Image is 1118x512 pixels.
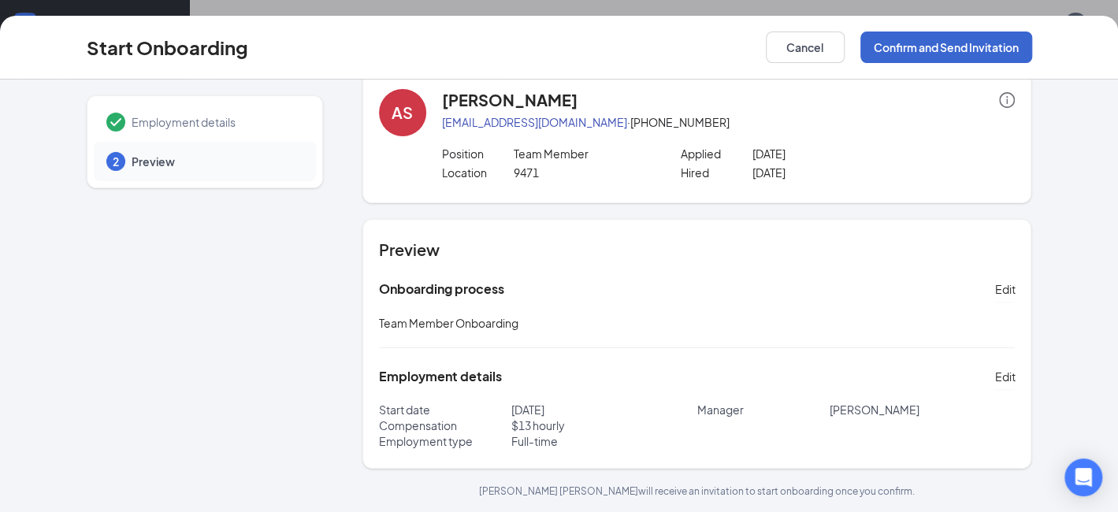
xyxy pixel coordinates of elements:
h3: Start Onboarding [87,34,248,61]
p: Manager [696,402,829,417]
div: AS [392,102,413,124]
span: Team Member Onboarding [379,316,518,330]
p: Position [442,146,514,161]
p: Compensation [379,417,511,433]
span: Edit [994,369,1015,384]
span: Employment details [132,114,300,130]
span: 2 [113,154,119,169]
h4: Preview [379,239,1016,261]
span: info-circle [999,92,1015,108]
button: Edit [994,276,1015,302]
button: Cancel [766,32,845,63]
p: Location [442,165,514,180]
p: $ 13 hourly [511,417,697,433]
div: Open Intercom Messenger [1064,458,1102,496]
h4: [PERSON_NAME] [442,89,578,111]
button: Confirm and Send Invitation [860,32,1032,63]
p: Team Member [513,146,656,161]
p: 9471 [513,165,656,180]
svg: Checkmark [106,113,125,132]
p: [DATE] [511,402,697,417]
p: · [PHONE_NUMBER] [442,114,1016,130]
a: [EMAIL_ADDRESS][DOMAIN_NAME] [442,115,627,129]
p: [PERSON_NAME] [830,402,1016,417]
p: Hired [681,165,752,180]
p: Employment type [379,433,511,449]
p: Applied [681,146,752,161]
span: Edit [994,281,1015,297]
p: [DATE] [752,146,896,161]
p: Full-time [511,433,697,449]
span: Preview [132,154,300,169]
p: [DATE] [752,165,896,180]
p: [PERSON_NAME] [PERSON_NAME] will receive an invitation to start onboarding once you confirm. [362,484,1032,498]
h5: Employment details [379,368,502,385]
h5: Onboarding process [379,280,504,298]
button: Edit [994,364,1015,389]
p: Start date [379,402,511,417]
